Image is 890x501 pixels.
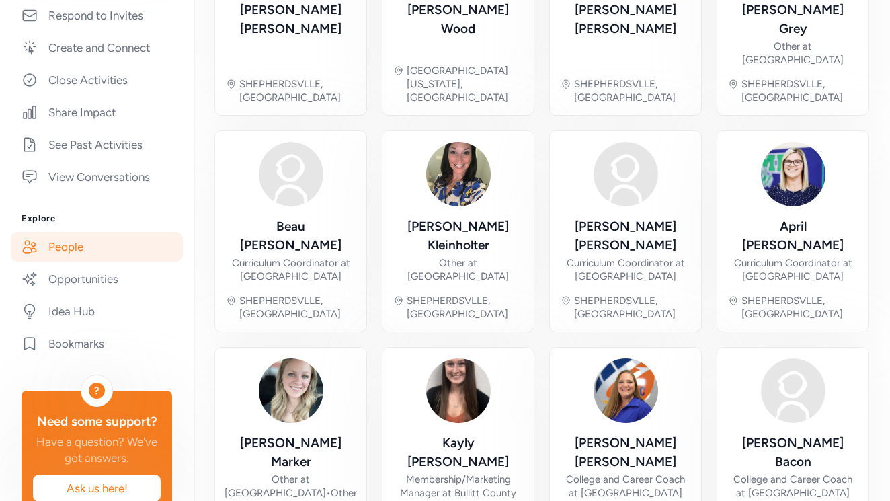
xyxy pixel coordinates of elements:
div: SHEPHERDSVLLE, [GEOGRAPHIC_DATA] [574,294,690,321]
a: Opportunities [11,264,183,294]
a: Create and Connect [11,33,183,63]
div: Other at [GEOGRAPHIC_DATA] [393,256,523,283]
a: View Conversations [11,162,183,192]
a: Idea Hub [11,297,183,326]
img: Avatar [259,142,323,206]
div: [PERSON_NAME] Grey [728,1,858,38]
div: Kayly [PERSON_NAME] [393,434,523,471]
img: Avatar [594,358,658,423]
div: SHEPHERDSVLLE, [GEOGRAPHIC_DATA] [574,77,690,104]
a: See Past Activities [11,130,183,159]
img: Avatar [761,358,825,423]
a: Share Impact [11,98,183,127]
div: [PERSON_NAME] [PERSON_NAME] [561,1,690,38]
a: Respond to Invites [11,1,183,30]
img: Avatar [426,142,491,206]
div: ? [89,383,105,399]
span: Ask us here! [44,480,150,496]
div: SHEPHERDSVLLE, [GEOGRAPHIC_DATA] [239,77,356,104]
div: [PERSON_NAME] [PERSON_NAME] [226,1,356,38]
div: Have a question? We've got answers. [32,434,161,466]
a: People [11,232,183,262]
div: [PERSON_NAME] Marker [225,434,357,471]
a: Bookmarks [11,329,183,358]
img: Avatar [761,142,825,206]
div: SHEPHERDSVLLE, [GEOGRAPHIC_DATA] [407,294,523,321]
div: SHEPHERDSVLLE, [GEOGRAPHIC_DATA] [741,294,858,321]
div: Need some support? [32,412,161,431]
div: Curriculum Coordinator at [GEOGRAPHIC_DATA] [561,256,690,283]
div: [PERSON_NAME] Kleinholter [393,217,523,255]
div: [PERSON_NAME] [PERSON_NAME] [561,217,690,255]
div: [PERSON_NAME] Wood [393,1,523,38]
div: Curriculum Coordinator at [GEOGRAPHIC_DATA] [728,256,858,283]
h3: Explore [22,213,172,224]
div: Beau [PERSON_NAME] [226,217,356,255]
div: Curriculum Coordinator at [GEOGRAPHIC_DATA] [226,256,356,283]
div: College and Career Coach at [GEOGRAPHIC_DATA] [561,473,690,500]
div: April [PERSON_NAME] [728,217,858,255]
img: Avatar [426,358,491,423]
a: Close Activities [11,65,183,95]
div: [PERSON_NAME] Bacon [728,434,858,471]
div: SHEPHERDSVLLE, [GEOGRAPHIC_DATA] [741,77,858,104]
span: • [326,487,331,499]
img: Avatar [594,142,658,206]
div: [GEOGRAPHIC_DATA][US_STATE], [GEOGRAPHIC_DATA] [407,64,523,104]
div: Other at [GEOGRAPHIC_DATA] [728,40,858,67]
img: Avatar [259,358,323,423]
div: College and Career Coach at [GEOGRAPHIC_DATA] [728,473,858,500]
div: [PERSON_NAME] [PERSON_NAME] [561,434,690,471]
div: SHEPHERDSVLLE, [GEOGRAPHIC_DATA] [239,294,356,321]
